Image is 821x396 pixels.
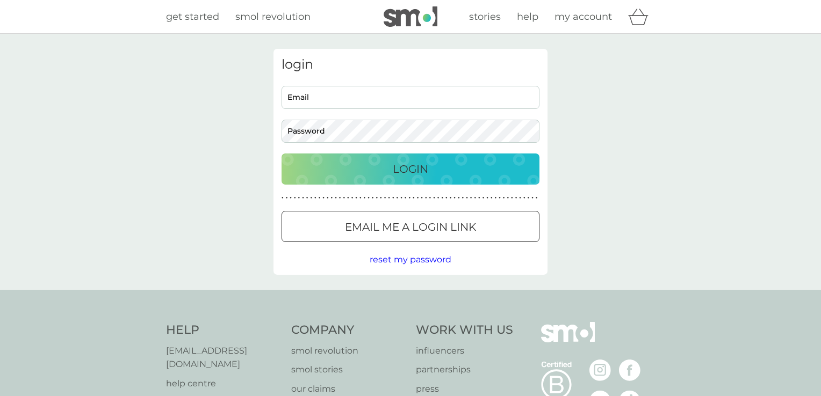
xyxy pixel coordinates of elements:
p: ● [486,195,488,201]
p: ● [421,195,423,201]
p: ● [392,195,394,201]
p: ● [368,195,370,201]
p: ● [495,195,497,201]
p: Login [393,160,428,178]
span: stories [469,11,501,23]
p: ● [523,195,525,201]
p: ● [339,195,341,201]
p: ● [458,195,460,201]
p: ● [499,195,501,201]
a: my account [554,9,612,25]
p: ● [437,195,440,201]
p: ● [462,195,464,201]
p: ● [351,195,354,201]
button: Login [282,153,539,185]
p: ● [433,195,435,201]
button: reset my password [370,253,451,267]
p: ● [519,195,521,201]
h4: Work With Us [416,322,513,339]
p: ● [397,195,399,201]
p: ● [531,195,534,201]
a: help [517,9,538,25]
p: ● [314,195,316,201]
p: ● [380,195,382,201]
p: ● [478,195,480,201]
p: Email me a login link [345,218,476,236]
p: ● [327,195,329,201]
p: ● [503,195,505,201]
p: ● [400,195,402,201]
a: partnerships [416,363,513,377]
p: ● [331,195,333,201]
p: ● [347,195,349,201]
span: help [517,11,538,23]
div: basket [628,6,655,27]
p: ● [388,195,390,201]
p: ● [306,195,308,201]
p: ● [474,195,476,201]
p: ● [511,195,513,201]
p: ● [405,195,407,201]
a: smol revolution [235,9,311,25]
p: ● [343,195,345,201]
p: ● [364,195,366,201]
img: smol [541,322,595,358]
p: ● [322,195,325,201]
p: ● [319,195,321,201]
p: ● [466,195,468,201]
p: ● [298,195,300,201]
p: ● [335,195,337,201]
p: ● [482,195,485,201]
p: ● [294,195,296,201]
a: influencers [416,344,513,358]
a: [EMAIL_ADDRESS][DOMAIN_NAME] [166,344,280,371]
p: ● [491,195,493,201]
p: ● [302,195,304,201]
img: smol [384,6,437,27]
p: ● [470,195,472,201]
p: ● [286,195,288,201]
p: ● [417,195,419,201]
p: ● [359,195,362,201]
a: smol stories [291,363,406,377]
a: stories [469,9,501,25]
a: our claims [291,382,406,396]
p: ● [282,195,284,201]
a: smol revolution [291,344,406,358]
p: ● [376,195,378,201]
h3: login [282,57,539,72]
p: ● [507,195,509,201]
a: help centre [166,377,280,391]
p: ● [445,195,448,201]
p: ● [408,195,410,201]
span: reset my password [370,254,451,265]
p: ● [536,195,538,201]
a: press [416,382,513,396]
p: ● [413,195,415,201]
span: smol revolution [235,11,311,23]
span: my account [554,11,612,23]
h4: Company [291,322,406,339]
p: ● [450,195,452,201]
a: get started [166,9,219,25]
p: ● [425,195,427,201]
p: ● [453,195,456,201]
p: ● [310,195,312,201]
img: visit the smol Instagram page [589,360,611,381]
p: ● [441,195,443,201]
img: visit the smol Facebook page [619,360,640,381]
p: ● [429,195,431,201]
p: ● [290,195,292,201]
button: Email me a login link [282,211,539,242]
p: ● [372,195,374,201]
span: get started [166,11,219,23]
h4: Help [166,322,280,339]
